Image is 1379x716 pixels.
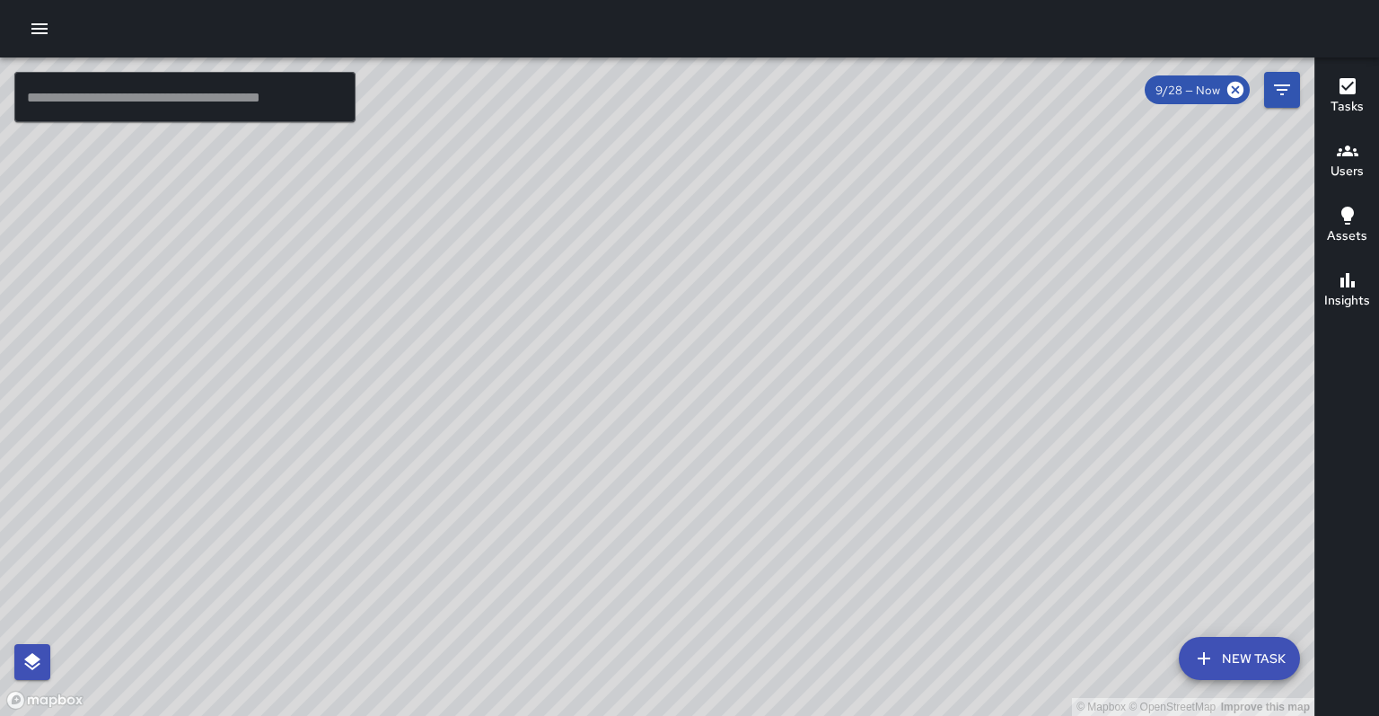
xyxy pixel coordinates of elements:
button: Filters [1264,72,1300,108]
h6: Assets [1327,226,1367,246]
button: Tasks [1315,65,1379,129]
div: 9/28 — Now [1145,75,1250,104]
button: New Task [1179,637,1300,680]
h6: Insights [1324,291,1370,311]
span: 9/28 — Now [1145,83,1231,98]
button: Assets [1315,194,1379,259]
h6: Users [1331,162,1364,181]
button: Users [1315,129,1379,194]
h6: Tasks [1331,97,1364,117]
button: Insights [1315,259,1379,323]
